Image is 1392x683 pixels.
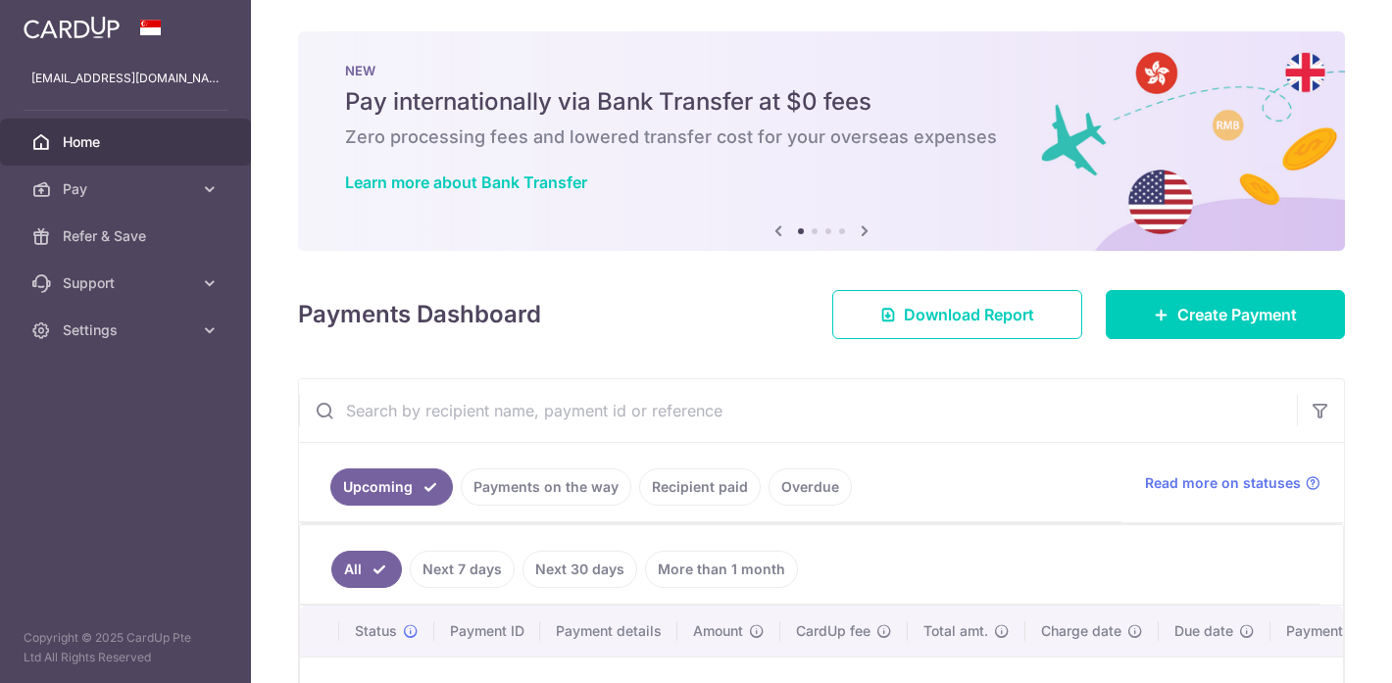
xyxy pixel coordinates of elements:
a: Create Payment [1106,290,1345,339]
th: Payment details [540,606,677,657]
a: Upcoming [330,468,453,506]
a: Next 7 days [410,551,515,588]
span: Read more on statuses [1145,473,1301,493]
a: Payments on the way [461,468,631,506]
span: Support [63,273,192,293]
span: CardUp fee [796,621,870,641]
img: Bank transfer banner [298,31,1345,251]
a: Overdue [769,468,852,506]
a: All [331,551,402,588]
img: CardUp [24,16,120,39]
span: Total amt. [923,621,988,641]
span: Refer & Save [63,226,192,246]
a: Download Report [832,290,1082,339]
span: Settings [63,320,192,340]
h6: Zero processing fees and lowered transfer cost for your overseas expenses [345,125,1298,149]
span: Download Report [904,303,1034,326]
a: Next 30 days [522,551,637,588]
span: Charge date [1041,621,1121,641]
span: Due date [1174,621,1233,641]
p: NEW [345,63,1298,78]
h4: Payments Dashboard [298,297,541,332]
span: Amount [693,621,743,641]
p: [EMAIL_ADDRESS][DOMAIN_NAME] [31,69,220,88]
a: Read more on statuses [1145,473,1320,493]
a: Learn more about Bank Transfer [345,172,587,192]
span: Status [355,621,397,641]
a: Recipient paid [639,468,761,506]
span: Home [63,132,192,152]
h5: Pay internationally via Bank Transfer at $0 fees [345,86,1298,118]
th: Payment ID [434,606,540,657]
span: Create Payment [1177,303,1297,326]
span: Pay [63,179,192,199]
input: Search by recipient name, payment id or reference [299,379,1297,442]
a: More than 1 month [645,551,798,588]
